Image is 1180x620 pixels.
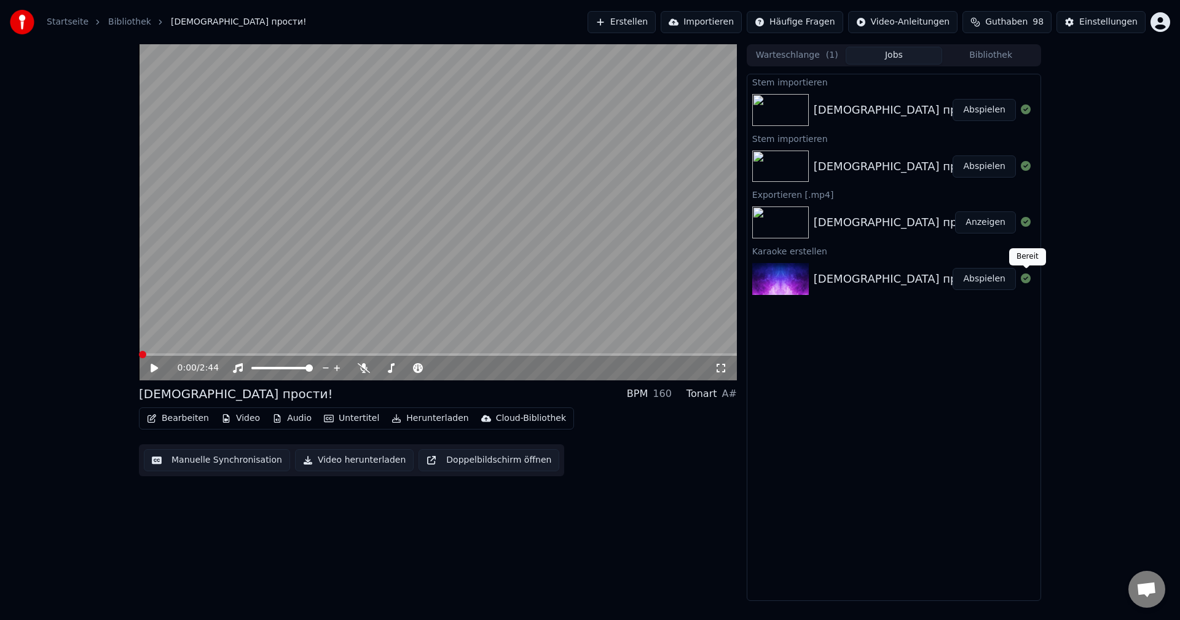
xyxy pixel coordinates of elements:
button: Guthaben98 [962,11,1052,33]
button: Audio [267,410,317,427]
button: Doppelbildschirm öffnen [419,449,559,471]
nav: breadcrumb [47,16,307,28]
button: Abspielen [953,268,1016,290]
button: Abspielen [953,155,1016,178]
div: / [178,362,207,374]
button: Häufige Fragen [747,11,843,33]
div: Cloud-Bibliothek [496,412,566,425]
a: Chat öffnen [1128,571,1165,608]
button: Erstellen [588,11,656,33]
div: Stem importieren [747,131,1040,146]
button: Einstellungen [1056,11,1146,33]
button: Untertitel [319,410,384,427]
a: Bibliothek [108,16,151,28]
button: Importieren [661,11,742,33]
button: Abspielen [953,99,1016,121]
div: [DEMOGRAPHIC_DATA] прости! [814,214,988,231]
button: Anzeigen [955,211,1016,233]
div: A# [722,387,736,401]
img: youka [10,10,34,34]
span: 2:44 [200,362,219,374]
div: [DEMOGRAPHIC_DATA] прости! [814,101,988,119]
div: Einstellungen [1079,16,1138,28]
span: [DEMOGRAPHIC_DATA] прости! [171,16,307,28]
button: Herunterladen [387,410,473,427]
div: Karaoke erstellen [747,243,1040,258]
div: [DEMOGRAPHIC_DATA] прости! [139,385,332,402]
div: [DEMOGRAPHIC_DATA] прости! [814,158,988,175]
div: Stem importieren [747,74,1040,89]
button: Bibliothek [942,47,1039,65]
a: Startseite [47,16,88,28]
div: Exportieren [.mp4] [747,187,1040,202]
div: 160 [653,387,672,401]
button: Bearbeiten [142,410,214,427]
span: 0:00 [178,362,197,374]
div: BPM [627,387,648,401]
button: Warteschlange [749,47,846,65]
div: [DEMOGRAPHIC_DATA] прости! [814,270,988,288]
button: Manuelle Synchronisation [144,449,290,471]
button: Video herunterladen [295,449,414,471]
div: Tonart [686,387,717,401]
div: Bereit [1009,248,1046,265]
span: 98 [1032,16,1044,28]
span: ( 1 ) [826,49,838,61]
button: Video [216,410,265,427]
button: Video-Anleitungen [848,11,958,33]
span: Guthaben [985,16,1028,28]
button: Jobs [846,47,943,65]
